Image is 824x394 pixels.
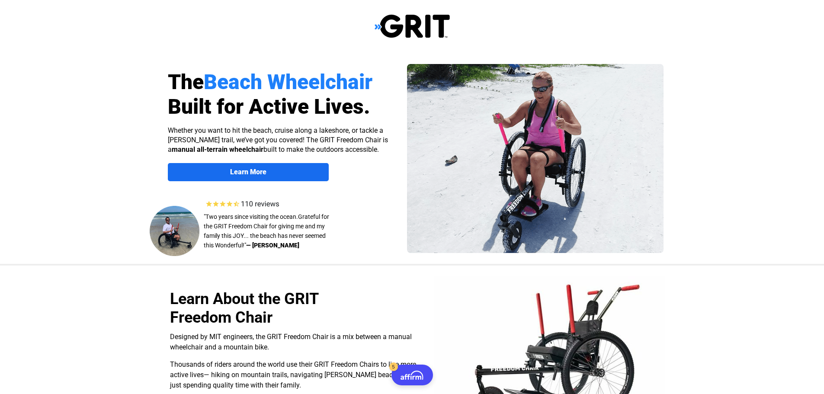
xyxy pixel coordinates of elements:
[170,360,416,389] span: Thousands of riders around the world use their GRIT Freedom Chairs to live more active lives— hik...
[205,213,298,220] span: Two years since visiting the ocean.
[170,290,318,327] span: Learn About the GRIT Freedom Chair
[170,333,412,351] span: Designed by MIT engineers, the GRIT Freedom Chair is a mix between a manual wheelchair and a moun...
[150,206,199,256] img: Beach Wheelchair in water
[168,126,388,154] span: Whether you want to hit the beach, cruise along a lakeshore, or tackle a [PERSON_NAME] trail, we’...
[168,94,370,119] span: Built for Active Lives.
[172,145,263,154] strong: manual all-terrain wheelchair
[168,70,204,94] span: The
[230,168,266,176] strong: Learn More
[168,163,329,181] a: Learn More
[407,64,664,253] img: Beach Wheelchair cruises over packed sand.
[204,213,329,249] span: " G he beach has never seemed this Wonderful!"
[246,242,299,249] strong: — [PERSON_NAME]
[204,70,372,94] span: Beach Wheelchair
[204,213,329,239] span: rateful for the GRIT Freedom Chair for giving me and my family this JOY... t
[31,209,105,225] input: Get more information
